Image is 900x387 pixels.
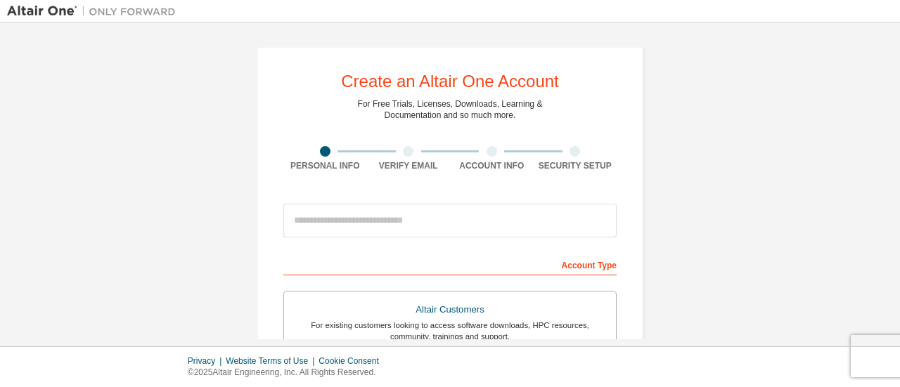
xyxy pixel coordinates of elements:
[188,367,387,379] p: © 2025 Altair Engineering, Inc. All Rights Reserved.
[450,160,534,171] div: Account Info
[292,300,607,320] div: Altair Customers
[7,4,183,18] img: Altair One
[283,253,617,275] div: Account Type
[283,160,367,171] div: Personal Info
[367,160,451,171] div: Verify Email
[226,355,319,367] div: Website Terms of Use
[292,320,607,342] div: For existing customers looking to access software downloads, HPC resources, community, trainings ...
[341,73,559,90] div: Create an Altair One Account
[534,160,617,171] div: Security Setup
[188,355,226,367] div: Privacy
[358,98,543,121] div: For Free Trials, Licenses, Downloads, Learning & Documentation and so much more.
[319,355,387,367] div: Cookie Consent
